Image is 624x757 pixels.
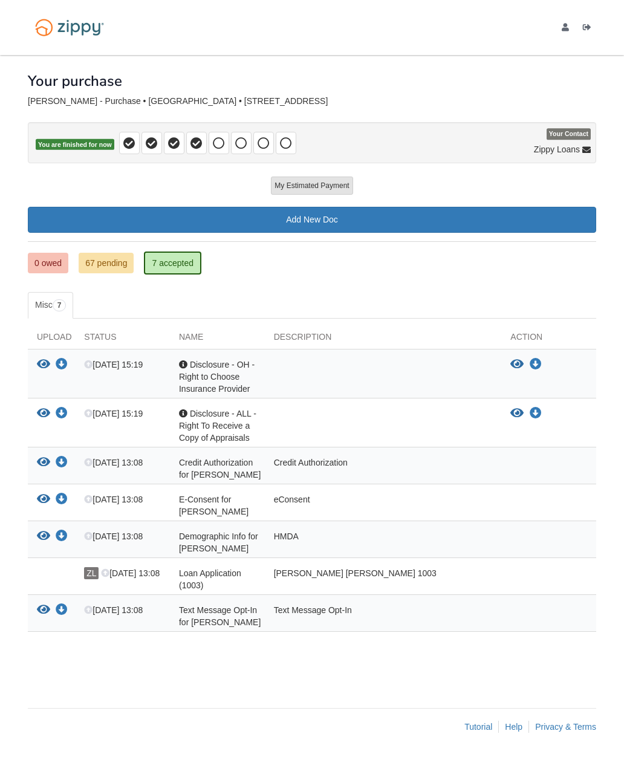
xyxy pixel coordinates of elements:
[179,409,256,443] span: Disclosure - ALL - Right To Receive a Copy of Appraisals
[56,606,68,616] a: Download Text Message Opt-In for Ethan Warren Seip
[510,408,524,420] button: View Disclosure - ALL - Right To Receive a Copy of Appraisals
[170,331,265,349] div: Name
[530,409,542,418] a: Download Disclosure - ALL - Right To Receive a Copy of Appraisals
[84,531,143,541] span: [DATE] 13:08
[37,456,50,469] button: View Credit Authorization for Ethan Seip
[562,23,574,35] a: edit profile
[28,253,68,273] a: 0 owed
[179,605,261,627] span: Text Message Opt-In for [PERSON_NAME]
[37,530,50,543] button: View Demographic Info for Ethan Warren Seip
[37,359,50,371] button: View Disclosure - OH - Right to Choose Insurance Provider
[56,495,68,505] a: Download E-Consent for Ethan Seip
[101,568,160,578] span: [DATE] 13:08
[84,409,143,418] span: [DATE] 15:19
[265,493,502,518] div: eConsent
[501,331,596,349] div: Action
[179,495,249,516] span: E-Consent for [PERSON_NAME]
[84,567,99,579] span: ZL
[37,408,50,420] button: View Disclosure - ALL - Right To Receive a Copy of Appraisals
[79,253,134,273] a: 67 pending
[271,177,353,195] button: My Estimated Payment
[265,604,502,628] div: Text Message Opt-In
[534,143,580,155] span: Zippy Loans
[265,567,502,591] div: [PERSON_NAME] [PERSON_NAME] 1003
[28,96,596,106] div: [PERSON_NAME] - Purchase • [GEOGRAPHIC_DATA] • [STREET_ADDRESS]
[583,23,596,35] a: Log out
[37,493,50,506] button: View E-Consent for Ethan Seip
[36,139,114,151] span: You are finished for now
[28,13,111,42] img: Logo
[56,360,68,370] a: Download Disclosure - OH - Right to Choose Insurance Provider
[464,722,492,732] a: Tutorial
[56,409,68,419] a: Download Disclosure - ALL - Right To Receive a Copy of Appraisals
[144,252,201,275] a: 7 accepted
[53,299,67,311] span: 7
[179,360,255,394] span: Disclosure - OH - Right to Choose Insurance Provider
[56,458,68,468] a: Download Credit Authorization for Ethan Seip
[179,531,258,553] span: Demographic Info for [PERSON_NAME]
[84,495,143,504] span: [DATE] 13:08
[510,359,524,371] button: View Disclosure - OH - Right to Choose Insurance Provider
[84,360,143,369] span: [DATE] 15:19
[535,722,596,732] a: Privacy & Terms
[75,331,170,349] div: Status
[265,530,502,554] div: HMDA
[28,207,596,233] a: Add New Doc
[530,360,542,369] a: Download Disclosure - OH - Right to Choose Insurance Provider
[505,722,522,732] a: Help
[547,129,591,140] span: Your Contact
[265,456,502,481] div: Credit Authorization
[179,458,261,479] span: Credit Authorization for [PERSON_NAME]
[28,292,73,319] a: Misc
[265,331,502,349] div: Description
[179,568,241,590] span: Loan Application (1003)
[28,331,75,349] div: Upload
[56,532,68,542] a: Download Demographic Info for Ethan Warren Seip
[37,604,50,617] button: View Text Message Opt-In for Ethan Warren Seip
[28,73,122,89] h1: Your purchase
[84,458,143,467] span: [DATE] 13:08
[84,605,143,615] span: [DATE] 13:08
